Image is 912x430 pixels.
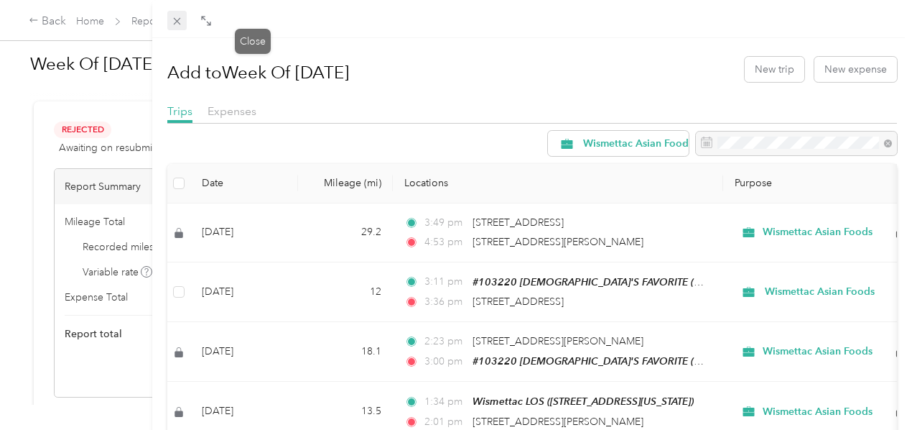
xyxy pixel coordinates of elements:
td: 29.2 [298,203,393,262]
span: Wismettac Asian Foods [765,284,896,300]
span: [STREET_ADDRESS][PERSON_NAME] [473,335,643,347]
span: Wismettac Asian Foods [763,345,873,358]
td: [DATE] [190,322,298,382]
button: New expense [814,57,897,82]
span: 3:11 pm [424,274,465,290]
span: 3:36 pm [424,294,465,310]
th: Mileage (mi) [298,164,393,203]
td: 12 [298,262,393,322]
span: Wismettac Asian Foods [763,406,873,418]
span: [STREET_ADDRESS] [473,296,564,308]
span: [STREET_ADDRESS][PERSON_NAME] [473,416,643,428]
span: 3:00 pm [424,354,465,370]
span: 1:34 pm [424,394,465,410]
span: Wismettac LOS ([STREET_ADDRESS][US_STATE]) [473,395,694,407]
span: 4:53 pm [424,234,465,250]
h1: Add to Week Of [DATE] [167,55,349,90]
span: Wismettac Asian Foods [763,226,873,239]
td: [DATE] [190,262,298,322]
th: Locations [393,164,723,203]
button: New trip [745,57,804,82]
span: 3:49 pm [424,215,465,231]
span: 2:23 pm [424,334,465,349]
td: [DATE] [190,203,298,262]
th: Date [190,164,298,203]
span: Wismettac Asian Foods [583,139,693,149]
iframe: Everlance-gr Chat Button Frame [832,349,912,430]
div: Close [235,29,271,54]
td: 18.1 [298,322,393,382]
span: [STREET_ADDRESS][PERSON_NAME] [473,236,643,248]
span: Expenses [208,104,256,118]
span: Trips [167,104,192,118]
span: [STREET_ADDRESS] [473,216,564,229]
span: 2:01 pm [424,414,465,430]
